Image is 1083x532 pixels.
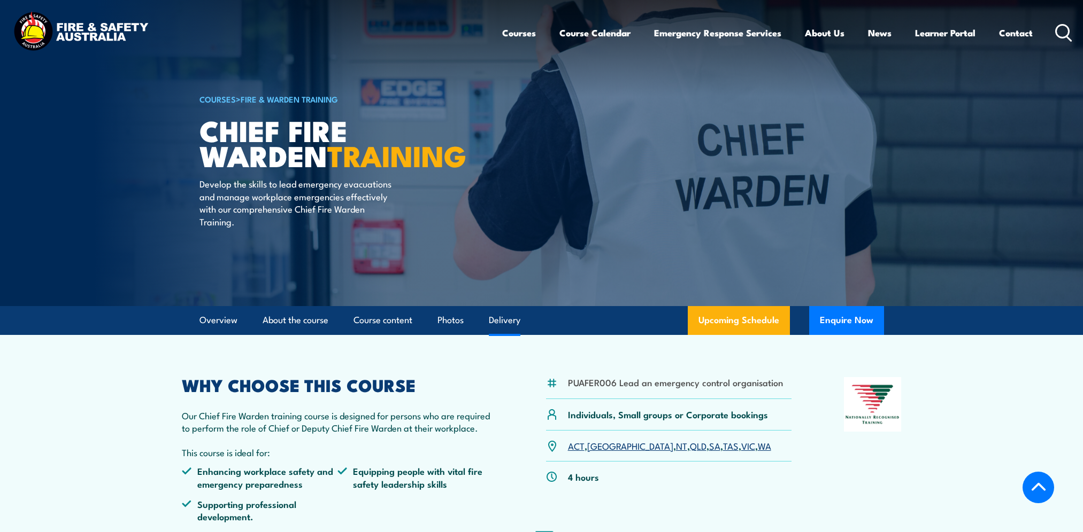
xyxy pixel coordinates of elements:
li: Supporting professional development. [182,498,338,523]
a: Learner Portal [915,19,976,47]
a: Fire & Warden Training [241,93,338,105]
a: News [868,19,892,47]
button: Enquire Now [809,306,884,335]
a: VIC [741,439,755,452]
h2: WHY CHOOSE THIS COURSE [182,377,494,392]
a: TAS [723,439,739,452]
a: About the course [263,306,328,334]
a: About Us [805,19,844,47]
p: Individuals, Small groups or Corporate bookings [568,408,768,420]
a: ACT [568,439,585,452]
p: This course is ideal for: [182,446,494,458]
a: Emergency Response Services [654,19,781,47]
h6: > [199,92,464,105]
strong: TRAINING [327,132,466,177]
a: [GEOGRAPHIC_DATA] [587,439,673,452]
a: Contact [999,19,1033,47]
a: Course Calendar [559,19,631,47]
li: Equipping people with vital fire safety leadership skills [337,465,494,490]
a: WA [758,439,771,452]
a: NT [676,439,687,452]
a: SA [709,439,720,452]
p: Develop the skills to lead emergency evacuations and manage workplace emergencies effectively wit... [199,177,395,228]
a: COURSES [199,93,236,105]
a: Delivery [489,306,520,334]
li: Enhancing workplace safety and emergency preparedness [182,465,338,490]
a: QLD [690,439,706,452]
a: Overview [199,306,237,334]
p: Our Chief Fire Warden training course is designed for persons who are required to perform the rol... [182,409,494,434]
a: Courses [502,19,536,47]
a: Course content [354,306,412,334]
p: 4 hours [568,471,599,483]
li: PUAFER006 Lead an emergency control organisation [568,376,783,388]
a: Upcoming Schedule [688,306,790,335]
img: Nationally Recognised Training logo. [844,377,902,432]
a: Photos [437,306,464,334]
p: , , , , , , , [568,440,771,452]
h1: Chief Fire Warden [199,118,464,167]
